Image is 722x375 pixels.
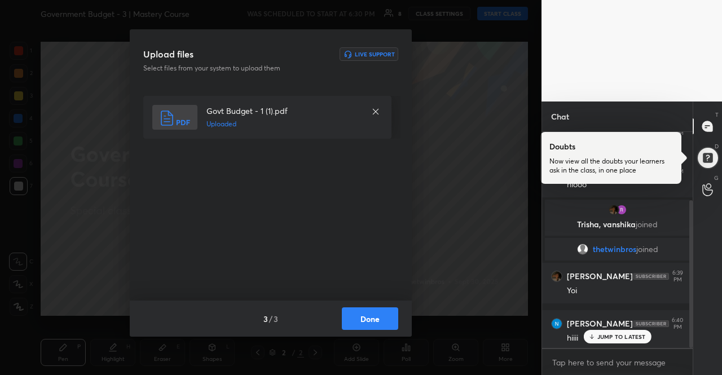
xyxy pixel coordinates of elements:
img: default.png [577,244,588,255]
span: joined [636,219,658,230]
div: 6:39 PM [671,270,684,283]
p: D [715,142,719,151]
span: thetwinbros [593,245,636,254]
h3: Upload files [143,47,193,61]
h4: 3 [274,313,278,325]
div: hlooo [567,179,684,191]
button: Done [342,307,398,330]
span: joined [636,245,658,254]
h4: Govt Budget - 1 (1).pdf [206,105,360,117]
img: thumbnail.jpg [616,204,627,215]
div: hiiii [567,333,684,344]
h4: 3 [263,313,268,325]
h5: Uploaded [206,119,360,129]
div: 6:40 PM [671,317,684,330]
img: thumbnail.jpg [552,271,562,281]
img: 4P8fHbbgJtejmAAAAAElFTkSuQmCC [633,320,669,327]
div: grid [542,132,693,348]
h6: [PERSON_NAME] [567,271,633,281]
img: 4P8fHbbgJtejmAAAAAElFTkSuQmCC [633,273,669,280]
p: JUMP TO LATEST [597,333,646,340]
div: Yoi [567,285,684,297]
p: Trisha, vanshika [552,220,683,229]
p: Select files from your system to upload them [143,63,326,73]
h6: Live Support [355,51,395,57]
p: Chat [542,102,578,131]
img: thumbnail.jpg [608,204,619,215]
p: G [714,174,719,182]
img: thumbnail.jpg [552,319,562,329]
h4: / [269,313,272,325]
p: T [715,111,719,119]
h6: [PERSON_NAME] [567,319,633,329]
